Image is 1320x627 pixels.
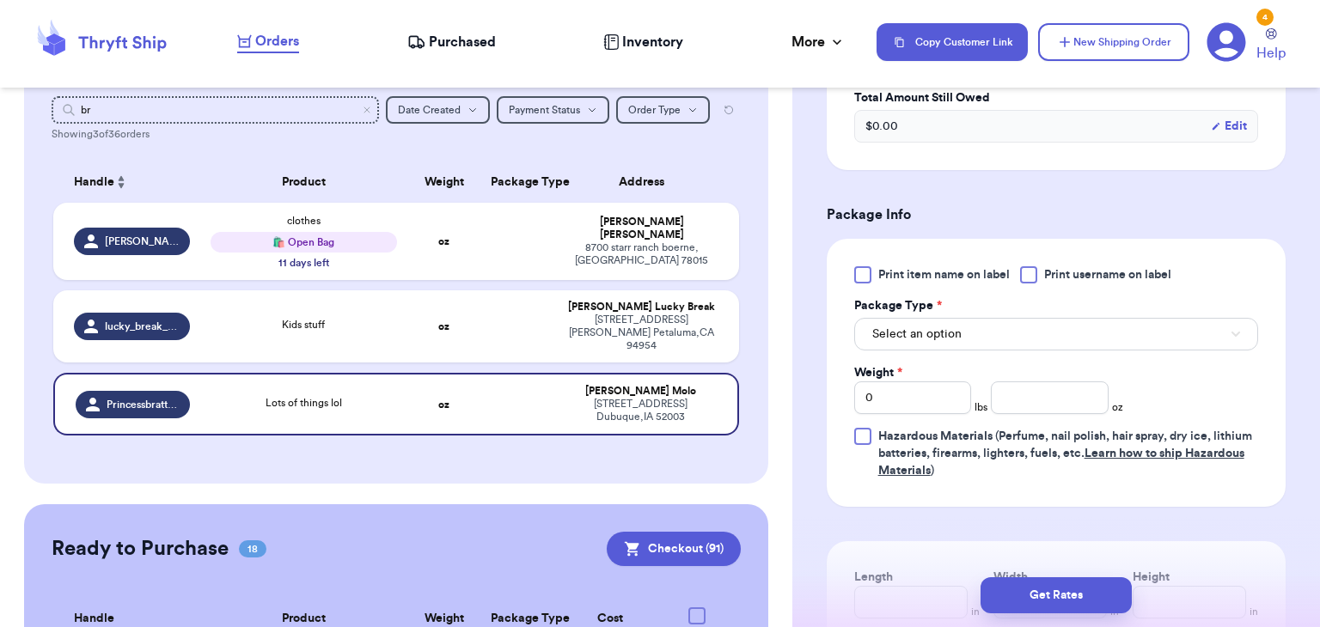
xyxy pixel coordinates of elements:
[1211,118,1247,135] button: Edit
[105,320,180,333] span: lucky_break_glass
[74,173,114,192] span: Handle
[854,297,942,314] label: Package Type
[854,318,1258,350] button: Select an option
[282,320,325,330] span: Kids stuff
[438,321,449,332] strong: oz
[565,313,718,352] div: [STREET_ADDRESS][PERSON_NAME] Petaluma , CA 94954
[878,266,1010,283] span: Print item name on label
[622,32,683,52] span: Inventory
[827,204,1286,225] h3: Package Info
[407,32,496,52] a: Purchased
[398,105,461,115] span: Date Created
[603,32,683,52] a: Inventory
[107,398,180,411] span: Princessbrattany
[211,232,396,253] div: 🛍️ Open Bag
[865,118,898,135] span: $ 0.00
[386,96,490,124] button: Date Created
[1256,28,1286,64] a: Help
[278,256,329,270] div: 11 days left
[509,105,580,115] span: Payment Status
[1207,22,1246,62] a: 4
[975,400,987,414] span: lbs
[872,326,962,343] span: Select an option
[1112,400,1123,414] span: oz
[114,172,128,192] button: Sort ascending
[717,96,741,124] button: Reset all filters
[1256,9,1274,26] div: 4
[52,96,379,124] input: Search
[878,430,1252,477] span: (Perfume, nail polish, hair spray, dry ice, lithium batteries, firearms, lighters, fuels, etc. )
[565,216,718,241] div: [PERSON_NAME] [PERSON_NAME]
[1044,266,1171,283] span: Print username on label
[105,234,180,248] span: [PERSON_NAME].berry_
[854,364,902,381] label: Weight
[1038,23,1189,61] button: New Shipping Order
[565,301,718,313] div: [PERSON_NAME] Lucky Break
[981,577,1132,613] button: Get Rates
[628,105,681,115] span: Order Type
[554,161,739,203] th: Address
[878,430,993,442] span: Hazardous Materials
[362,105,372,115] button: Clear search
[1256,43,1286,64] span: Help
[237,31,299,53] a: Orders
[52,127,741,141] div: Showing 3 of 36 orders
[266,398,342,408] span: Lots of things lol
[565,385,717,398] div: [PERSON_NAME] Molo
[565,241,718,267] div: 8700 starr ranch boerne , [GEOGRAPHIC_DATA] 78015
[497,96,609,124] button: Payment Status
[854,89,1258,107] label: Total Amount Still Owed
[607,532,741,566] button: Checkout (91)
[429,32,496,52] span: Purchased
[565,398,717,423] div: [STREET_ADDRESS] Dubuque , IA 52003
[480,161,554,203] th: Package Type
[239,540,266,557] span: 18
[438,236,449,247] strong: oz
[52,535,229,563] h2: Ready to Purchase
[255,31,299,52] span: Orders
[877,23,1028,61] button: Copy Customer Link
[438,399,449,410] strong: oz
[287,216,321,226] span: clothes
[200,161,406,203] th: Product
[791,32,846,52] div: More
[407,161,481,203] th: Weight
[616,96,710,124] button: Order Type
